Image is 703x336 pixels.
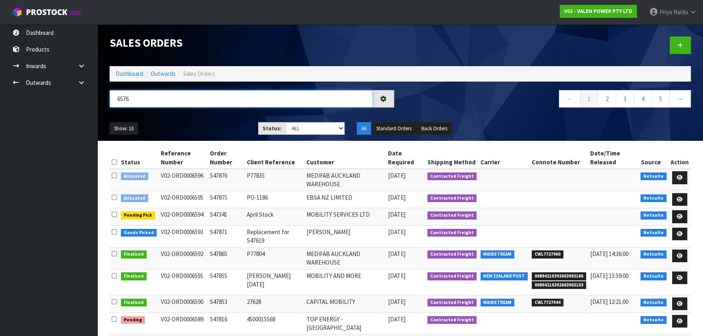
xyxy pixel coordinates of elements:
span: Contracted Freight [427,272,477,280]
td: S47876 [208,169,245,191]
span: Finalised [121,272,147,280]
span: Contracted Freight [427,211,477,220]
span: Allocated [121,172,148,181]
th: Order Number [208,147,245,169]
td: TOP ENERGY - [GEOGRAPHIC_DATA] [304,312,386,334]
span: Priya [660,8,672,16]
td: MEDIFAB AUCKLAND WAREHOUSE [304,247,386,269]
td: V02-ORD0006593 [159,225,208,247]
span: Contracted Freight [427,250,477,258]
th: Carrier [479,147,530,169]
span: [DATE] [388,172,405,179]
span: [DATE] 14:36:00 [590,250,628,258]
td: CAPITAL MOBILITY [304,295,386,312]
span: [DATE] [388,315,405,323]
span: 00894210392603903186 [532,272,586,280]
td: [PERSON_NAME] [DATE] [245,269,304,295]
span: [DATE] [388,211,405,218]
a: ← [559,90,580,108]
td: MEDIFAB AUCKLAND WAREHOUSE [304,169,386,191]
span: Netsuite [640,316,666,324]
span: Netsuite [640,229,666,237]
span: Pending [121,316,145,324]
span: Contracted Freight [427,172,477,181]
span: Netsuite [640,299,666,307]
a: → [669,90,691,108]
span: [DATE] [388,228,405,236]
span: Netsuite [640,194,666,202]
span: Goods Picked [121,229,157,237]
small: WMS [69,9,82,17]
span: CWL7727944 [532,299,563,307]
td: Replacement for S47619 [245,225,304,247]
span: [DATE] 15:59:00 [590,272,628,280]
img: cube-alt.png [12,7,22,17]
td: 4500015568 [245,312,304,334]
span: Contracted Freight [427,316,477,324]
th: Connote Number [530,147,588,169]
td: S47865 [208,247,245,269]
td: V02-ORD0006595 [159,191,208,208]
span: [DATE] [388,272,405,280]
td: EBSA NZ LIMITED [304,191,386,208]
th: Source [638,147,668,169]
td: S47816 [208,312,245,334]
h1: Sales Orders [110,37,394,49]
span: MAINSTREAM [481,250,515,258]
th: Date/Time Released [588,147,639,169]
span: Naidu [673,8,688,16]
td: S47853 [208,295,245,312]
td: P77804 [245,247,304,269]
button: Back Orders [417,122,452,135]
td: V02-ORD0006591 [159,269,208,295]
span: Netsuite [640,272,666,280]
a: 4 [634,90,652,108]
span: Finalised [121,250,147,258]
nav: Page navigation [406,90,691,110]
td: [PERSON_NAME] [304,225,386,247]
td: V02-ORD0006594 [159,208,208,226]
td: 27628 [245,295,304,312]
a: V02 - VALEN POWER PTY LTD [560,5,637,18]
span: CWL7727960 [532,250,563,258]
td: V02-ORD0006596 [159,169,208,191]
span: ProStock [26,7,67,17]
strong: V02 - VALEN POWER PTY LTD [564,8,632,15]
span: Contracted Freight [427,229,477,237]
span: [DATE] 12:21:00 [590,298,628,306]
button: All [357,122,371,135]
th: Client Reference [245,147,304,169]
span: 00894210392603903193 [532,281,586,289]
td: S47341 [208,208,245,226]
th: Date Required [386,147,425,169]
th: Shipping Method [425,147,479,169]
span: Netsuite [640,250,666,258]
span: Finalised [121,299,147,307]
td: V02-ORD0006589 [159,312,208,334]
span: Contracted Freight [427,194,477,202]
td: MOBILITY AND MORE [304,269,386,295]
th: Action [668,147,691,169]
input: Search sales orders [110,90,373,108]
td: MOBILITY SERVICES LTD [304,208,386,226]
span: NEW ZEALAND POST [481,272,528,280]
span: [DATE] [388,298,405,306]
span: Pending Pick [121,211,155,220]
td: April Stock [245,208,304,226]
span: Contracted Freight [427,299,477,307]
a: Outwards [151,70,176,78]
td: S47855 [208,269,245,295]
button: Standard Orders [372,122,416,135]
span: Allocated [121,194,148,202]
span: Netsuite [640,211,666,220]
th: Reference Number [159,147,208,169]
a: 5 [651,90,670,108]
td: V02-ORD0006592 [159,247,208,269]
td: S47875 [208,191,245,208]
strong: Status: [263,125,282,132]
td: S47871 [208,225,245,247]
span: MAINSTREAM [481,299,515,307]
span: Sales Orders [183,70,215,78]
a: 1 [580,90,598,108]
span: Netsuite [640,172,666,181]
